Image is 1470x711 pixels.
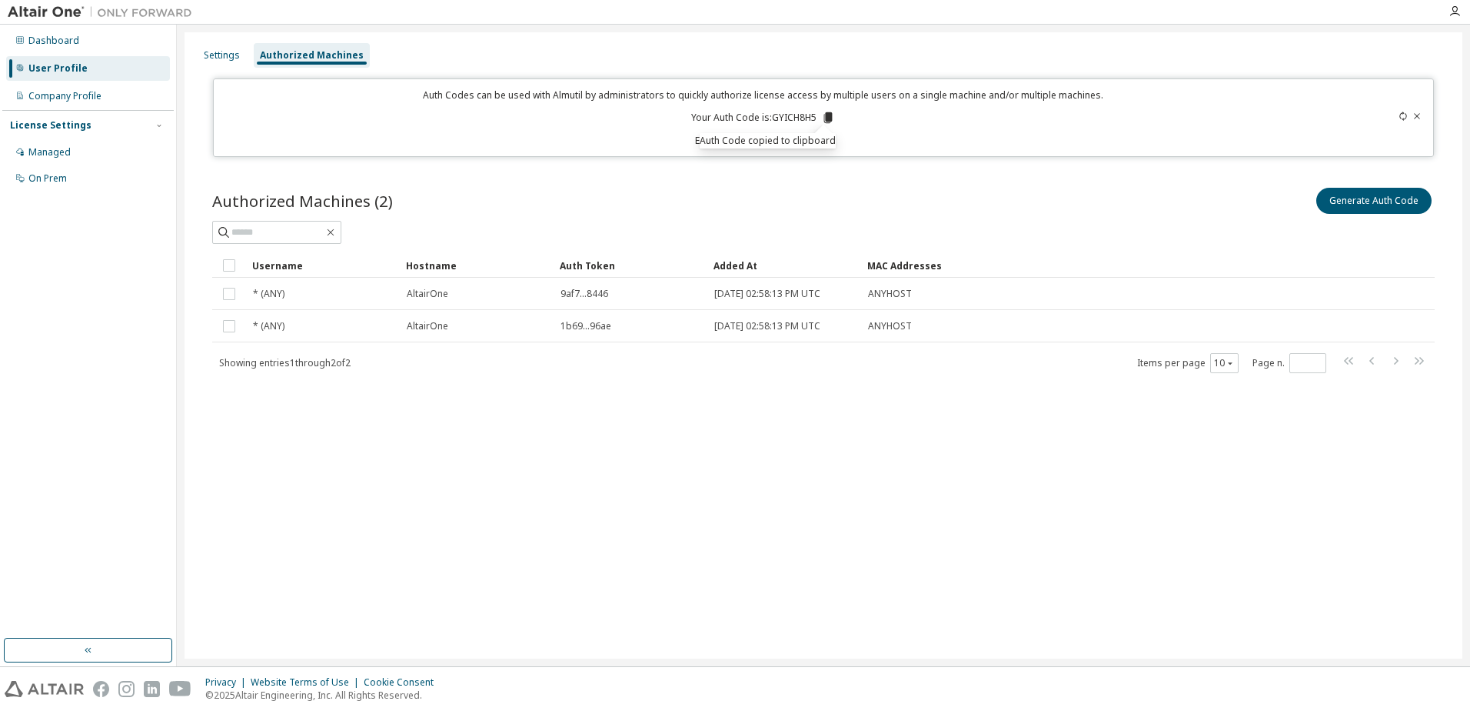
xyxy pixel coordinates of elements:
[253,288,284,300] span: * (ANY)
[1316,188,1432,214] button: Generate Auth Code
[28,90,101,102] div: Company Profile
[223,134,1305,147] p: Expires in 14 minutes, 3 seconds
[8,5,200,20] img: Altair One
[212,190,393,212] span: Authorized Machines (2)
[118,681,135,697] img: instagram.svg
[407,320,448,332] span: AltairOne
[205,676,251,689] div: Privacy
[93,681,109,697] img: facebook.svg
[1137,353,1239,373] span: Items per page
[691,111,835,125] p: Your Auth Code is: GYICH8H5
[223,88,1305,102] p: Auth Codes can be used with Almutil by administrators to quickly authorize license access by mult...
[28,62,88,75] div: User Profile
[260,49,364,62] div: Authorized Machines
[714,288,820,300] span: [DATE] 02:58:13 PM UTC
[714,320,820,332] span: [DATE] 02:58:13 PM UTC
[1214,357,1235,369] button: 10
[364,676,443,689] div: Cookie Consent
[5,681,84,697] img: altair_logo.svg
[205,689,443,702] p: © 2025 Altair Engineering, Inc. All Rights Reserved.
[713,253,855,278] div: Added At
[406,253,547,278] div: Hostname
[868,320,912,332] span: ANYHOST
[144,681,160,697] img: linkedin.svg
[867,253,1273,278] div: MAC Addresses
[28,172,67,185] div: On Prem
[560,288,608,300] span: 9af7...8446
[868,288,912,300] span: ANYHOST
[700,133,836,149] div: Auth Code copied to clipboard
[407,288,448,300] span: AltairOne
[28,35,79,47] div: Dashboard
[169,681,191,697] img: youtube.svg
[251,676,364,689] div: Website Terms of Use
[10,119,91,132] div: License Settings
[219,356,351,369] span: Showing entries 1 through 2 of 2
[1252,353,1326,373] span: Page n.
[253,320,284,332] span: * (ANY)
[204,49,240,62] div: Settings
[560,253,701,278] div: Auth Token
[28,146,71,159] div: Managed
[560,320,611,332] span: 1b69...96ae
[252,253,394,278] div: Username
